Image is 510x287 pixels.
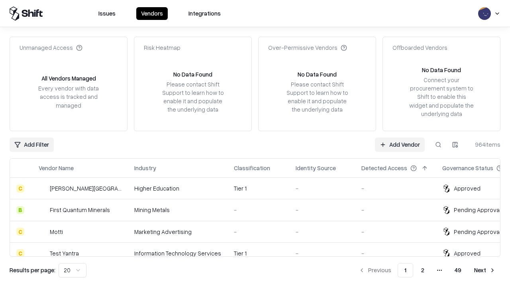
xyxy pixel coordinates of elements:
[35,84,102,109] div: Every vendor with data access is tracked and managed
[361,184,430,193] div: -
[448,263,468,277] button: 49
[234,228,283,236] div: -
[160,80,226,114] div: Please contact Shift Support to learn how to enable it and populate the underlying data
[442,164,493,172] div: Governance Status
[39,206,47,214] img: First Quantum Minerals
[361,164,407,172] div: Detected Access
[136,7,168,20] button: Vendors
[469,140,500,149] div: 964 items
[469,263,500,277] button: Next
[173,70,212,79] div: No Data Found
[234,249,283,258] div: Tier 1
[298,70,337,79] div: No Data Found
[398,263,413,277] button: 1
[134,184,221,193] div: Higher Education
[296,164,336,172] div: Identity Source
[268,43,347,52] div: Over-Permissive Vendors
[134,249,221,258] div: Information Technology Services
[454,184,481,193] div: Approved
[39,249,47,257] img: Test Yantra
[454,206,501,214] div: Pending Approval
[50,206,110,214] div: First Quantum Minerals
[134,228,221,236] div: Marketing Advertising
[354,263,500,277] nav: pagination
[39,228,47,236] img: Motti
[10,266,55,274] p: Results per page:
[296,228,349,236] div: -
[361,206,430,214] div: -
[454,228,501,236] div: Pending Approval
[361,228,430,236] div: -
[234,164,270,172] div: Classification
[50,184,122,193] div: [PERSON_NAME][GEOGRAPHIC_DATA]
[296,184,349,193] div: -
[20,43,82,52] div: Unmanaged Access
[454,249,481,258] div: Approved
[144,43,180,52] div: Risk Heatmap
[94,7,120,20] button: Issues
[234,206,283,214] div: -
[50,228,63,236] div: Motti
[41,74,96,83] div: All Vendors Managed
[422,66,461,74] div: No Data Found
[284,80,350,114] div: Please contact Shift Support to learn how to enable it and populate the underlying data
[16,206,24,214] div: B
[392,43,447,52] div: Offboarded Vendors
[375,138,425,152] a: Add Vendor
[10,138,54,152] button: Add Filter
[296,206,349,214] div: -
[39,164,74,172] div: Vendor Name
[16,185,24,193] div: C
[361,249,430,258] div: -
[234,184,283,193] div: Tier 1
[296,249,349,258] div: -
[16,228,24,236] div: C
[16,249,24,257] div: C
[184,7,226,20] button: Integrations
[134,206,221,214] div: Mining Metals
[39,185,47,193] img: Reichman University
[415,263,431,277] button: 2
[134,164,156,172] div: Industry
[50,249,79,258] div: Test Yantra
[408,76,475,118] div: Connect your procurement system to Shift to enable this widget and populate the underlying data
